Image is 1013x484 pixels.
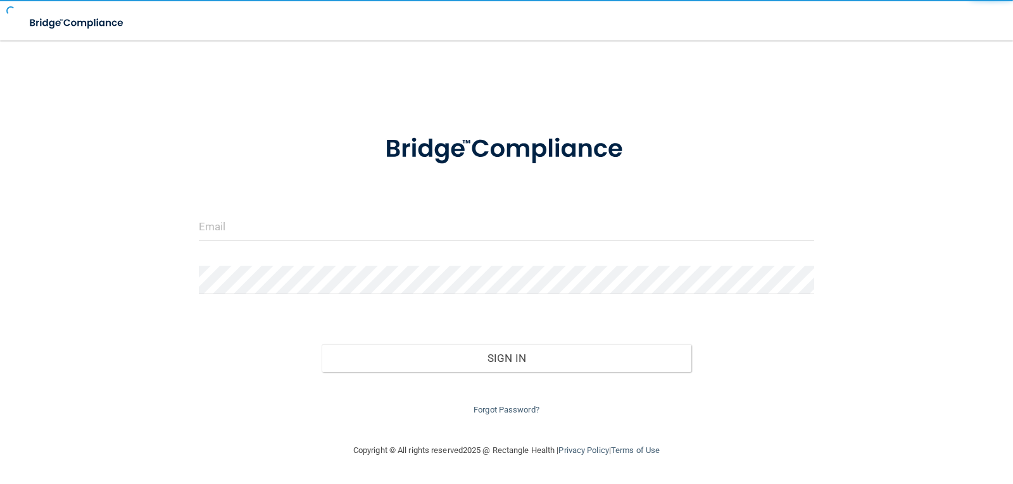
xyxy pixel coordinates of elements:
[558,445,608,455] a: Privacy Policy
[474,405,539,414] a: Forgot Password?
[611,445,660,455] a: Terms of Use
[322,344,691,372] button: Sign In
[199,213,815,241] input: Email
[275,430,738,471] div: Copyright © All rights reserved 2025 @ Rectangle Health | |
[359,116,654,182] img: bridge_compliance_login_screen.278c3ca4.svg
[19,10,135,36] img: bridge_compliance_login_screen.278c3ca4.svg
